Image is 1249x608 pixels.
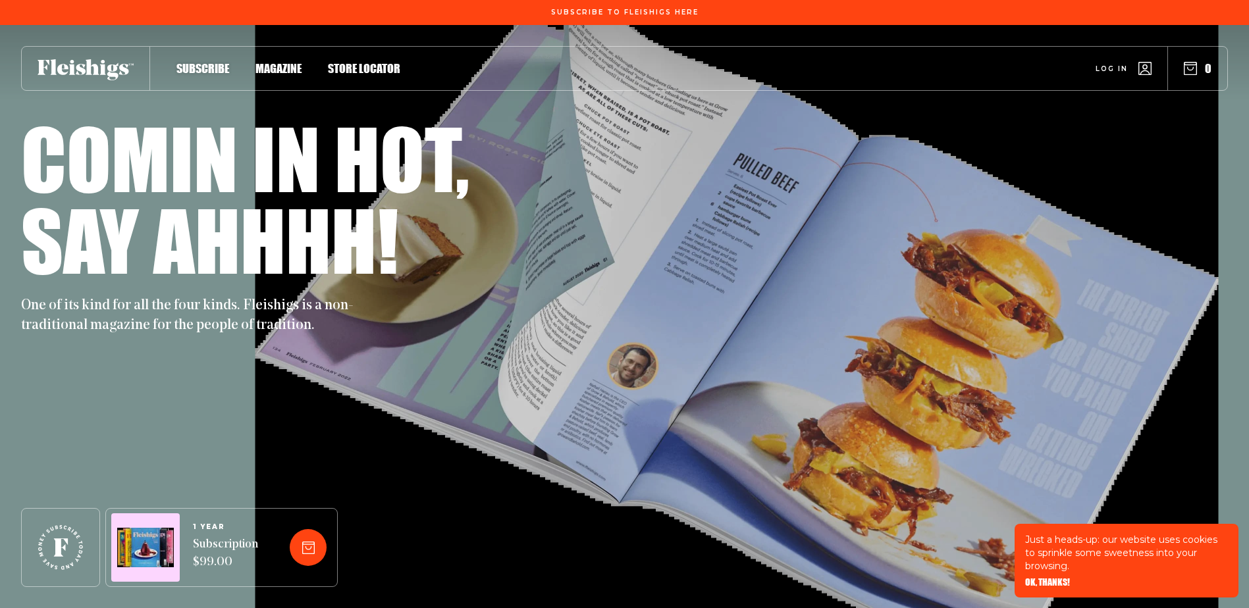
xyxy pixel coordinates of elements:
a: Subscribe To Fleishigs Here [548,9,701,15]
a: Store locator [328,59,400,77]
h1: Say ahhhh! [21,199,398,280]
p: One of its kind for all the four kinds. Fleishigs is a non-traditional magazine for the people of... [21,296,363,336]
span: Subscribe [176,61,229,76]
button: OK, THANKS! [1025,578,1070,587]
span: Subscribe To Fleishigs Here [551,9,699,16]
p: Just a heads-up: our website uses cookies to sprinkle some sweetness into your browsing. [1025,533,1228,572]
button: 0 [1184,61,1211,76]
a: Log in [1096,62,1152,75]
a: 1 YEARSubscription $99.00 [193,523,258,572]
span: Subscription $99.00 [193,536,258,572]
h1: Comin in hot, [21,117,469,199]
img: Magazines image [117,528,174,568]
span: Log in [1096,64,1128,74]
span: 1 YEAR [193,523,258,531]
span: Store locator [328,61,400,76]
a: Subscribe [176,59,229,77]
